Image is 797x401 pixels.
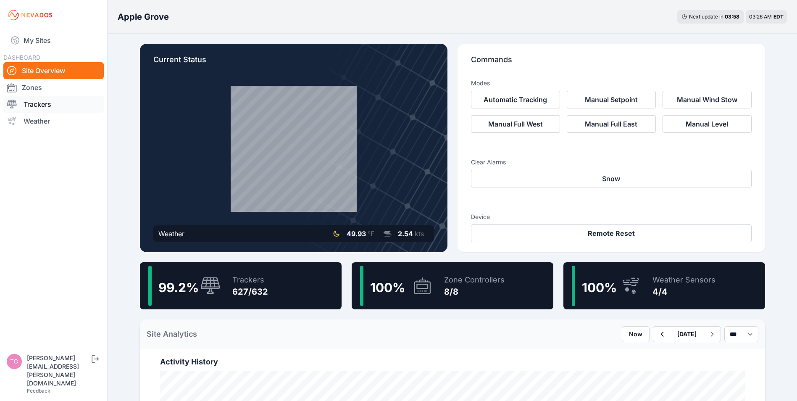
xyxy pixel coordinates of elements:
[3,54,40,61] span: DASHBOARD
[3,96,104,113] a: Trackers
[471,91,560,108] button: Automatic Tracking
[27,388,50,394] a: Feedback
[444,274,505,286] div: Zone Controllers
[471,213,752,221] h3: Device
[725,13,740,20] div: 03 : 58
[3,113,104,129] a: Weather
[368,230,374,238] span: °F
[471,224,752,242] button: Remote Reset
[663,115,752,133] button: Manual Level
[118,11,169,23] h3: Apple Grove
[471,79,490,87] h3: Modes
[140,262,342,309] a: 99.2%Trackers627/632
[27,354,90,388] div: [PERSON_NAME][EMAIL_ADDRESS][PERSON_NAME][DOMAIN_NAME]
[232,286,268,298] div: 627/632
[158,280,199,295] span: 99.2 %
[398,230,413,238] span: 2.54
[3,30,104,50] a: My Sites
[444,286,505,298] div: 8/8
[563,262,765,309] a: 100%Weather Sensors4/4
[147,328,197,340] h2: Site Analytics
[7,8,54,22] img: Nevados
[567,115,656,133] button: Manual Full East
[347,230,366,238] span: 49.93
[232,274,268,286] div: Trackers
[652,274,715,286] div: Weather Sensors
[689,13,723,20] span: Next update in
[773,13,784,20] span: EDT
[7,354,22,369] img: tomasz.barcz@energix-group.com
[352,262,553,309] a: 100%Zone Controllers8/8
[471,158,752,166] h3: Clear Alarms
[158,229,184,239] div: Weather
[3,79,104,96] a: Zones
[415,230,424,238] span: kts
[622,326,650,342] button: Now
[471,54,752,72] p: Commands
[160,356,745,368] h2: Activity History
[118,6,169,28] nav: Breadcrumb
[153,54,434,72] p: Current Status
[582,280,617,295] span: 100 %
[471,170,752,187] button: Snow
[663,91,752,108] button: Manual Wind Stow
[652,286,715,298] div: 4/4
[471,115,560,133] button: Manual Full West
[3,62,104,79] a: Site Overview
[567,91,656,108] button: Manual Setpoint
[671,327,703,342] button: [DATE]
[749,13,772,20] span: 03:26 AM
[370,280,405,295] span: 100 %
